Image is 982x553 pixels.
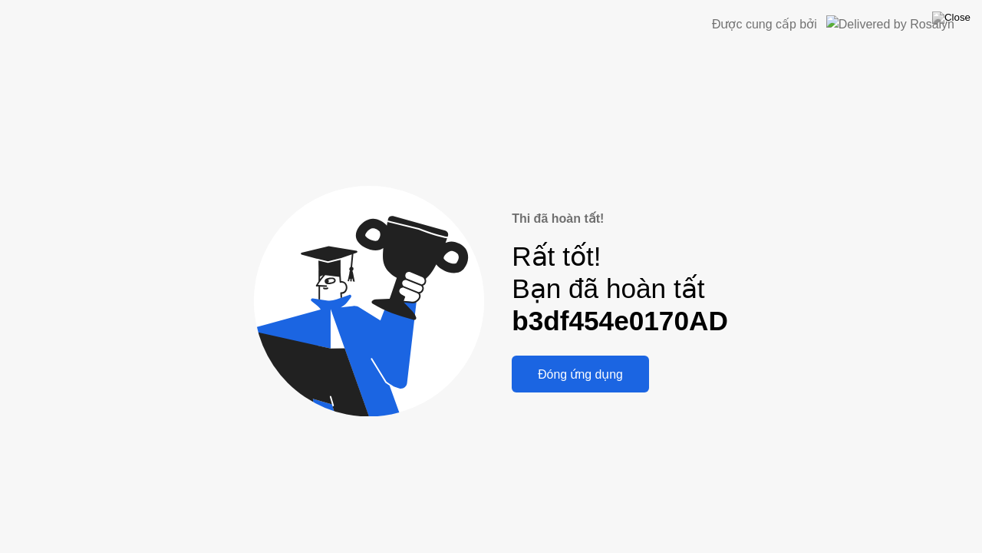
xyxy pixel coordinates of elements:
div: Được cung cấp bởi [712,15,817,34]
b: b3df454e0170AD [512,306,728,336]
img: Delivered by Rosalyn [826,15,954,33]
button: Đóng ứng dụng [512,356,649,392]
img: Close [932,12,970,24]
div: Đóng ứng dụng [516,367,644,382]
div: Thi đã hoàn tất! [512,210,728,228]
div: Rất tốt! Bạn đã hoàn tất [512,240,728,338]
